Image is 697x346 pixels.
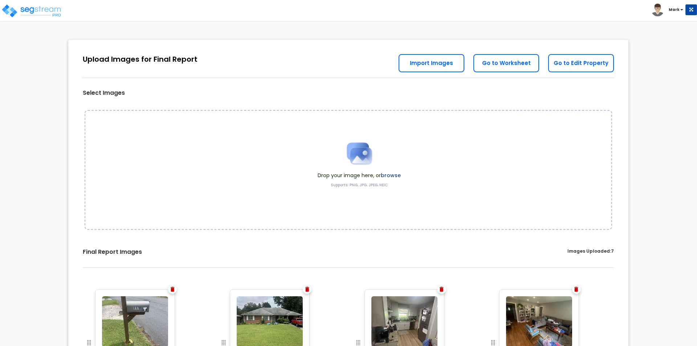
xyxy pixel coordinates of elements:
label: browse [381,172,401,179]
span: Drop your image here, or [318,172,401,179]
img: Trash Icon [440,287,444,292]
a: Go to Edit Property [548,54,614,72]
b: Mark [669,7,680,12]
span: 7 [611,248,614,254]
a: Go to Worksheet [473,54,539,72]
img: avatar.png [651,4,664,16]
label: Final Report Images [83,248,142,256]
label: Images Uploaded: [567,248,614,256]
img: Trash Icon [305,287,309,292]
label: Select Images [83,89,125,97]
img: logo_pro_r.png [1,4,63,18]
img: Trash Icon [574,287,578,292]
label: Supports: PNG, JPG, JPEG, HEIC [331,183,388,188]
img: Trash Icon [171,287,175,292]
img: Upload Icon [341,135,378,172]
div: Upload Images for Final Report [83,54,197,65]
a: Import Images [399,54,464,72]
